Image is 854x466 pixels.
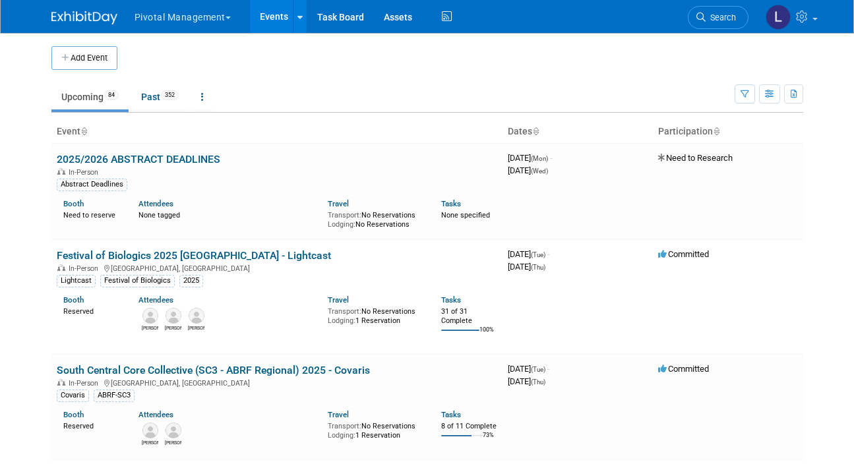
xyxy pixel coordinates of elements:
[57,390,89,401] div: Covaris
[706,13,736,22] span: Search
[161,90,179,100] span: 352
[57,153,220,165] a: 2025/2026 ABSTRACT DEADLINES
[57,377,497,388] div: [GEOGRAPHIC_DATA], [GEOGRAPHIC_DATA]
[531,155,548,162] span: (Mon)
[51,121,503,143] th: Event
[94,390,135,401] div: ABRF-SC3
[100,275,175,287] div: Festival of Biologics
[165,324,181,332] div: Carrie Maynard
[547,364,549,374] span: -
[328,307,361,316] span: Transport:
[138,208,318,220] div: None tagged
[441,295,461,305] a: Tasks
[328,305,421,325] div: No Reservations 1 Reservation
[142,308,158,324] img: Scott Brouilette
[483,432,494,450] td: 73%
[142,422,158,438] img: Rob Brown
[531,251,545,258] span: (Tue)
[503,121,653,143] th: Dates
[508,165,548,175] span: [DATE]
[508,376,545,386] span: [DATE]
[57,379,65,386] img: In-Person Event
[57,275,96,287] div: Lightcast
[166,308,181,324] img: Carrie Maynard
[57,179,127,190] div: Abstract Deadlines
[328,295,349,305] a: Travel
[531,378,545,386] span: (Thu)
[653,121,803,143] th: Participation
[63,199,84,208] a: Booth
[189,308,204,324] img: Megan Gottlieb
[63,419,119,431] div: Reserved
[441,211,490,219] span: None specified
[531,264,545,271] span: (Thu)
[57,262,497,273] div: [GEOGRAPHIC_DATA], [GEOGRAPHIC_DATA]
[713,126,719,136] a: Sort by Participation Type
[328,220,355,229] span: Lodging:
[688,6,748,29] a: Search
[69,379,102,388] span: In-Person
[166,422,181,438] img: Tom O'Hare
[63,208,119,220] div: Need to reserve
[328,419,421,440] div: No Reservations 1 Reservation
[138,410,173,419] a: Attendees
[547,249,549,259] span: -
[51,84,129,109] a: Upcoming84
[508,364,549,374] span: [DATE]
[188,324,204,332] div: Megan Gottlieb
[508,249,549,259] span: [DATE]
[131,84,189,109] a: Past352
[441,422,497,431] div: 8 of 11 Complete
[328,316,355,325] span: Lodging:
[532,126,539,136] a: Sort by Start Date
[328,199,349,208] a: Travel
[51,11,117,24] img: ExhibitDay
[328,431,355,440] span: Lodging:
[63,410,84,419] a: Booth
[142,324,158,332] div: Scott Brouilette
[179,275,203,287] div: 2025
[479,326,494,344] td: 100%
[138,199,173,208] a: Attendees
[57,168,65,175] img: In-Person Event
[531,167,548,175] span: (Wed)
[508,153,552,163] span: [DATE]
[57,264,65,271] img: In-Person Event
[51,46,117,70] button: Add Event
[165,438,181,446] div: Tom O'Hare
[57,364,370,376] a: South Central Core Collective (SC3 - ABRF Regional) 2025 - Covaris
[766,5,791,30] img: Leslie Pelton
[441,199,461,208] a: Tasks
[658,249,709,259] span: Committed
[531,366,545,373] span: (Tue)
[57,249,331,262] a: Festival of Biologics 2025 [GEOGRAPHIC_DATA] - Lightcast
[658,153,733,163] span: Need to Research
[138,295,173,305] a: Attendees
[550,153,552,163] span: -
[69,168,102,177] span: In-Person
[441,410,461,419] a: Tasks
[658,364,709,374] span: Committed
[328,422,361,430] span: Transport:
[441,307,497,325] div: 31 of 31 Complete
[328,410,349,419] a: Travel
[328,211,361,219] span: Transport:
[142,438,158,446] div: Rob Brown
[328,208,421,229] div: No Reservations No Reservations
[63,305,119,316] div: Reserved
[69,264,102,273] span: In-Person
[104,90,119,100] span: 84
[80,126,87,136] a: Sort by Event Name
[63,295,84,305] a: Booth
[508,262,545,272] span: [DATE]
